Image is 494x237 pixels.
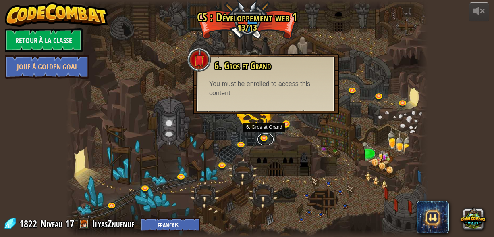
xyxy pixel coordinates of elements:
div: You must be enrolled to access this content [209,80,323,98]
span: Niveau [40,217,62,231]
a: Joue à Golden Goal [5,55,89,79]
a: IlyasZnufnue [92,217,137,230]
span: 1822 [19,217,39,230]
button: Ajuster le volume [469,2,489,21]
img: CodeCombat - Learn how to code by playing a game [5,2,108,27]
span: 6. Gros et Grand [214,59,271,73]
a: Retour à la Classe [5,28,83,52]
span: 17 [65,217,74,230]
